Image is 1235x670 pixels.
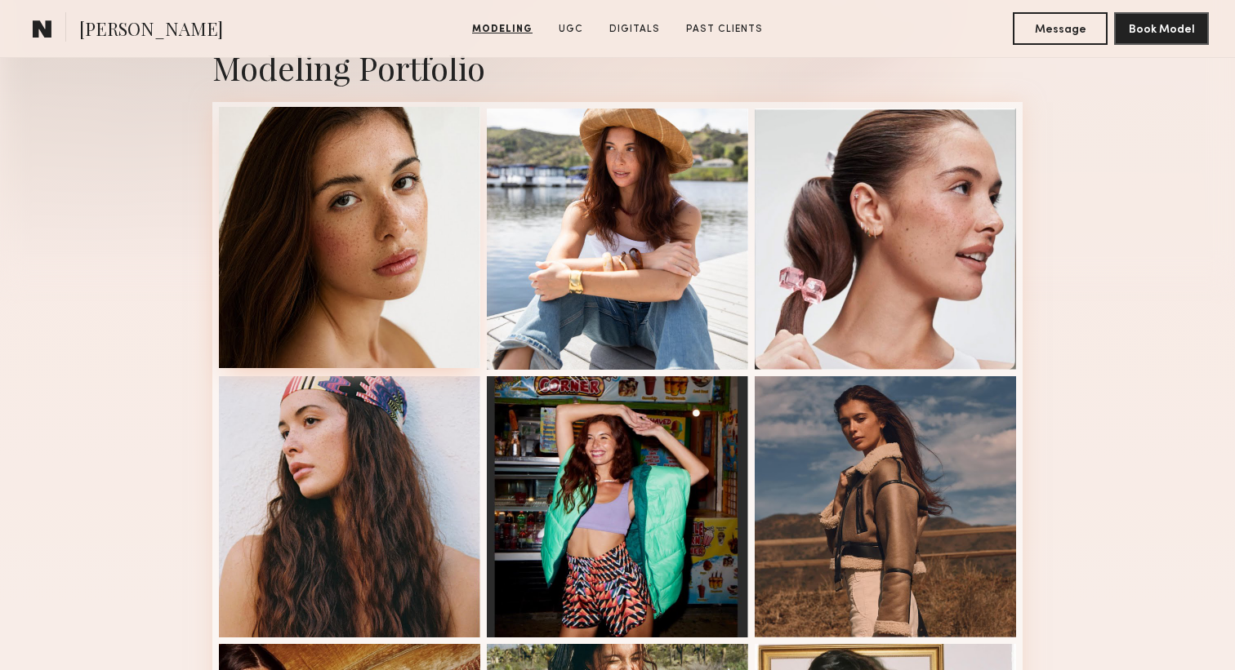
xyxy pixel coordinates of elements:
[79,16,223,45] span: [PERSON_NAME]
[1114,12,1209,45] button: Book Model
[552,22,590,37] a: UGC
[603,22,667,37] a: Digitals
[212,46,1023,89] div: Modeling Portfolio
[1013,12,1108,45] button: Message
[1114,21,1209,35] a: Book Model
[466,22,539,37] a: Modeling
[680,22,769,37] a: Past Clients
